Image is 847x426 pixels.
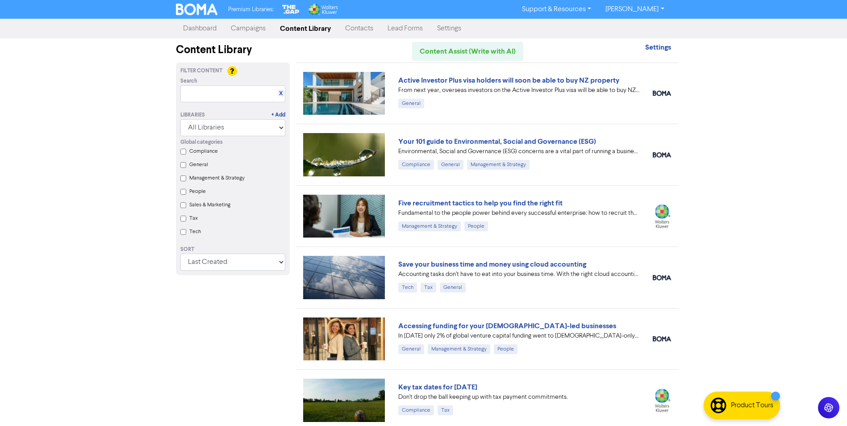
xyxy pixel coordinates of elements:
div: General [440,283,466,292]
a: Settings [645,44,671,51]
div: People [494,344,517,354]
a: [PERSON_NAME] [598,2,671,17]
div: Tax [421,283,436,292]
a: Content Library [273,20,338,38]
div: General [398,99,424,109]
a: Five recruitment tactics to help you find the right fit [398,199,563,208]
div: Management & Strategy [428,344,490,354]
div: Content Library [176,42,290,58]
div: Fundamental to the people power behind every successful enterprise: how to recruit the right talent. [398,209,639,218]
div: Global categories [180,138,285,146]
img: boma [653,91,671,96]
a: Campaigns [224,20,273,38]
div: Sort [180,246,285,254]
a: Support & Resources [515,2,598,17]
a: Accessing funding for your [DEMOGRAPHIC_DATA]-led businesses [398,322,616,330]
iframe: Chat Widget [802,383,847,426]
img: boma [653,336,671,342]
a: Key tax dates for [DATE] [398,383,477,392]
img: The Gap [281,4,300,15]
div: General [438,160,463,170]
div: Compliance [398,405,434,415]
div: Filter Content [180,67,285,75]
a: Lead Forms [380,20,430,38]
a: Settings [430,20,468,38]
div: General [398,344,424,354]
img: wolters_kluwer [653,204,671,228]
div: Tax [438,405,453,415]
strong: Settings [645,43,671,52]
div: Compliance [398,160,434,170]
div: Don’t drop the ball keeping up with tax payment commitments. [398,393,639,402]
label: Compliance [189,147,218,155]
a: Content Assist (Write with AI) [412,42,523,61]
a: Dashboard [176,20,224,38]
label: Sales & Marketing [189,201,230,209]
div: Libraries [180,111,205,119]
label: People [189,188,206,196]
a: Active Investor Plus visa holders will soon be able to buy NZ property [398,76,619,85]
div: Tech [398,283,417,292]
img: BOMA Logo [176,4,218,15]
div: Management & Strategy [398,221,461,231]
img: boma_accounting [653,275,671,280]
div: From next year, overseas investors on the Active Investor Plus visa will be able to buy NZ proper... [398,86,639,95]
span: Search [180,77,197,85]
div: Accounting tasks don’t have to eat into your business time. With the right cloud accounting softw... [398,270,639,279]
img: wolters_kluwer [653,388,671,412]
a: Save your business time and money using cloud accounting [398,260,586,269]
img: Wolters Kluwer [308,4,338,15]
div: Management & Strategy [467,160,530,170]
label: Management & Strategy [189,174,245,182]
a: X [279,90,283,97]
img: boma [653,152,671,158]
a: Your 101 guide to Environmental, Social and Governance (ESG) [398,137,596,146]
div: In 2024 only 2% of global venture capital funding went to female-only founding teams. We highligh... [398,331,639,341]
div: People [464,221,488,231]
a: Contacts [338,20,380,38]
label: Tax [189,214,198,222]
a: + Add [271,111,285,119]
label: General [189,161,208,169]
div: Environmental, Social and Governance (ESG) concerns are a vital part of running a business. Our 1... [398,147,639,156]
label: Tech [189,228,201,236]
span: Premium Libraries: [228,7,274,13]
